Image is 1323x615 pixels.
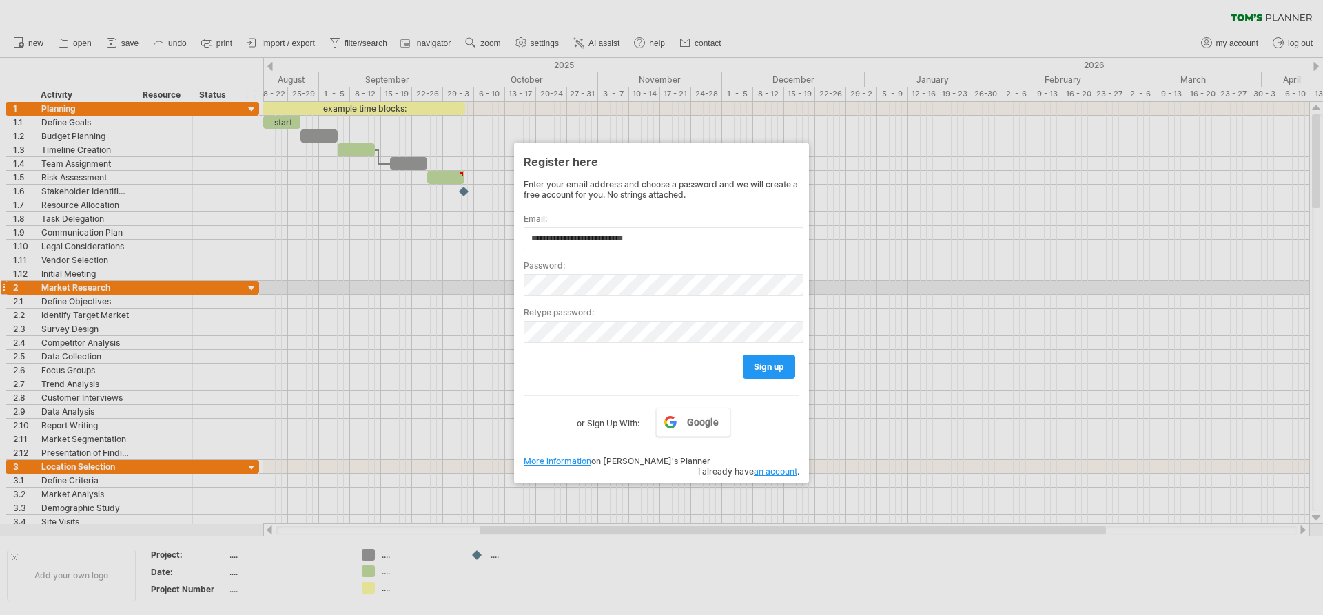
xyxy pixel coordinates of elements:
div: Enter your email address and choose a password and we will create a free account for you. No stri... [524,179,799,200]
a: sign up [743,355,795,379]
a: More information [524,456,591,466]
span: I already have . [698,466,799,477]
label: Password: [524,260,799,271]
label: or Sign Up With: [577,408,639,431]
a: an account [754,466,797,477]
label: Email: [524,213,799,224]
span: sign up [754,362,784,372]
span: on [PERSON_NAME]'s Planner [524,456,710,466]
a: Google [656,408,730,437]
span: Google [687,417,719,428]
label: Retype password: [524,307,799,317]
div: Register here [524,149,799,174]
